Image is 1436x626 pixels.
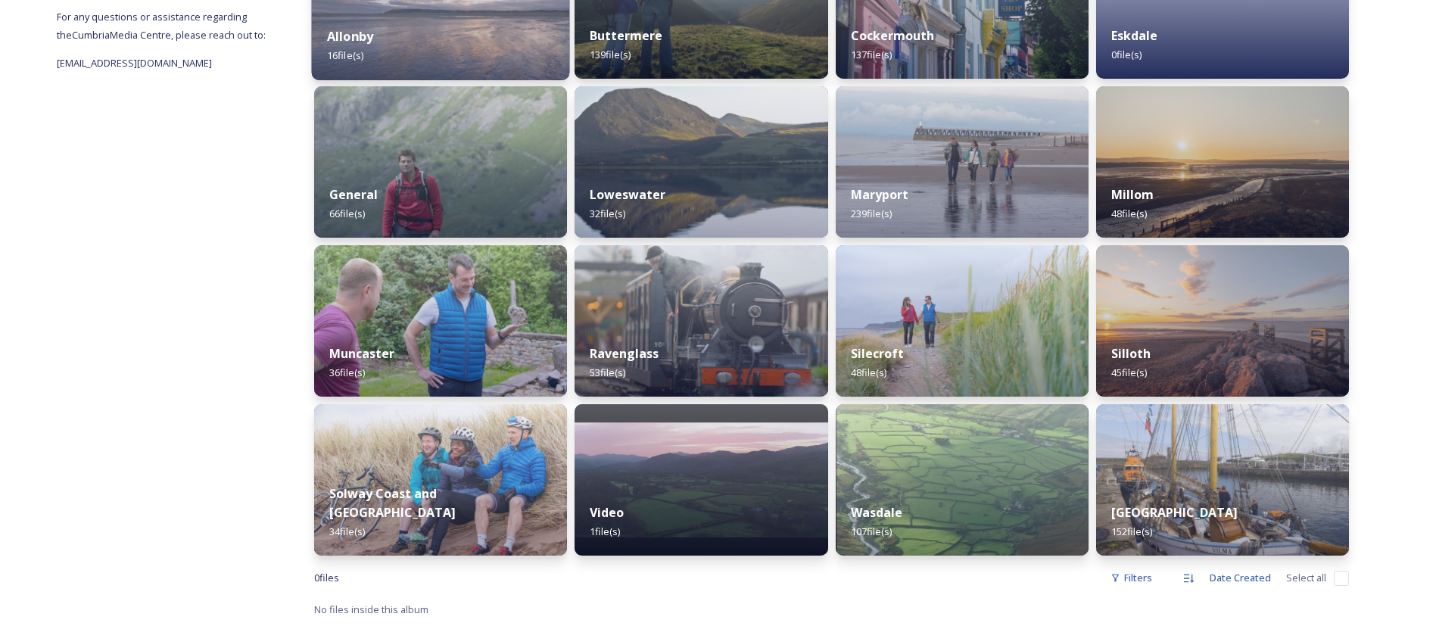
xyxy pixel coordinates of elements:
span: 34 file(s) [329,525,365,538]
span: [EMAIL_ADDRESS][DOMAIN_NAME] [57,56,212,70]
strong: Eskdale [1111,27,1157,44]
strong: Allonby [327,28,373,45]
strong: Millom [1111,186,1154,203]
img: Solway%2520Coast%2520and%2520SillothIMG_0357.jpg [314,404,567,556]
span: For any questions or assistance regarding the Cumbria Media Centre, please reach out to: [57,10,266,42]
img: Attract%2520and%2520Disperse%2520%2860%2520of%25201364%29.jpg [836,245,1089,397]
strong: Wasdale [851,504,902,521]
strong: Buttermere [590,27,662,44]
span: 139 file(s) [590,48,631,61]
img: Wasdale23.jpg [836,404,1089,556]
strong: Ravenglass [590,345,659,362]
span: 16 file(s) [327,48,363,62]
img: Silloth-19.jpg [1096,245,1349,397]
strong: Muncaster [329,345,394,362]
strong: Silloth [1111,345,1151,362]
strong: Solway Coast and [GEOGRAPHIC_DATA] [329,485,456,521]
strong: Video [590,504,624,521]
span: 36 file(s) [329,366,365,379]
span: 0 file s [314,571,339,585]
span: 107 file(s) [851,525,892,538]
img: Loweswater4.jpg [575,86,827,238]
strong: [GEOGRAPHIC_DATA] [1111,504,1238,521]
span: 53 file(s) [590,366,625,379]
span: 66 file(s) [329,207,365,220]
strong: Loweswater [590,186,665,203]
span: No files inside this album [314,603,428,616]
span: 137 file(s) [851,48,892,61]
img: Lakes%2520Cumbria%2520Tourism1445.jpg [314,86,567,238]
strong: Silecroft [851,345,904,362]
strong: General [329,186,378,203]
div: Filters [1103,563,1160,593]
img: Maryport-Family-108.jpg [836,86,1089,238]
img: Copeland%2520Cumbria%2520Tourism286.jpg [1096,404,1349,556]
img: Haverigg-59.jpg [1096,86,1349,238]
img: 3787%2520-%2520Copeland-Hero.jpg [575,404,827,556]
span: 32 file(s) [590,207,625,220]
span: Select all [1286,571,1326,585]
span: 0 file(s) [1111,48,1142,61]
span: 1 file(s) [590,525,620,538]
span: 48 file(s) [851,366,886,379]
div: Date Created [1202,563,1279,593]
strong: Maryport [851,186,908,203]
span: 239 file(s) [851,207,892,220]
span: 45 file(s) [1111,366,1147,379]
span: 152 file(s) [1111,525,1152,538]
img: Copeland%2520Cumbria%2520Tourism81.jpg [575,245,827,397]
span: 48 file(s) [1111,207,1147,220]
strong: Cockermouth [851,27,934,44]
img: Attract%2520and%2520Disperse%2520%2837%2520of%25201364%29.jpg [314,245,567,397]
